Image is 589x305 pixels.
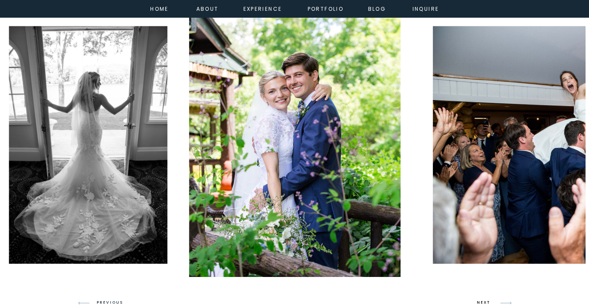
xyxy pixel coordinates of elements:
a: portfolio [307,4,344,12]
a: experience [243,4,278,12]
a: Blog [362,4,393,12]
a: home [148,4,171,12]
a: inquire [410,4,441,12]
a: about [196,4,216,12]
